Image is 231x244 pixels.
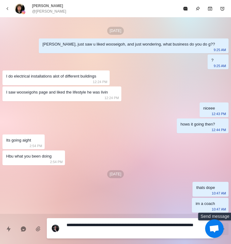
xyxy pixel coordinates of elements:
[179,2,192,15] button: Mark as read
[93,78,107,85] p: 12:24 PM
[211,57,213,64] div: ?
[180,121,215,128] div: hows it going then?
[50,158,63,165] p: 2:54 PM
[196,200,215,207] div: im a coach
[216,223,229,235] button: Send message
[214,46,226,53] p: 9:25 AM
[6,153,51,160] div: Hbu what you been doing
[30,142,42,149] p: 2:54 PM
[6,137,31,144] div: Its going aight
[192,2,204,15] button: Pin
[2,223,15,235] button: Quick replies
[214,62,226,69] p: 9:25 AM
[212,110,226,117] p: 12:43 PM
[104,94,119,101] p: 12:24 PM
[6,89,108,96] div: I saw wooseigohs page and liked the lifestyle he was livin
[17,223,30,235] button: Reply with AI
[204,2,216,15] button: Archive
[107,170,124,178] p: [DATE]
[107,27,124,35] p: [DATE]
[15,4,25,14] img: picture
[203,105,215,112] div: niceee
[6,73,96,80] div: I do electrical installations alot of different buildings
[212,126,226,133] p: 12:44 PM
[216,2,229,15] button: Add reminder
[212,206,226,213] p: 10:47 AM
[205,219,224,238] div: Open chat
[43,41,215,48] div: [PERSON_NAME], just saw u liked wooseigoh, and just wondering, what business do you do g??
[22,10,25,14] img: picture
[32,3,63,9] p: [PERSON_NAME]
[32,223,44,235] button: Add media
[196,184,215,191] div: thats dope
[32,9,66,14] p: @[PERSON_NAME]
[212,190,226,197] p: 10:47 AM
[2,4,12,14] button: back
[52,225,59,232] img: picture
